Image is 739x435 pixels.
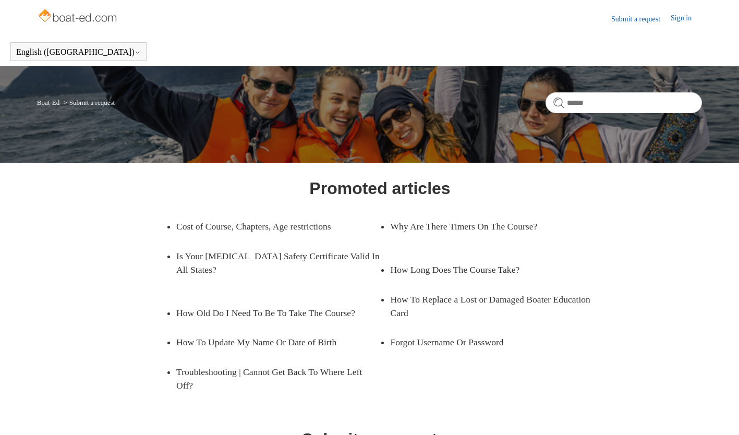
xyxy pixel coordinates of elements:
[390,212,578,241] a: Why Are There Timers On The Course?
[176,212,364,241] a: Cost of Course, Chapters, Age restrictions
[37,99,62,106] li: Boat-Ed
[61,99,115,106] li: Submit a request
[16,47,141,57] button: English ([GEOGRAPHIC_DATA])
[546,92,702,113] input: Search
[176,357,380,401] a: Troubleshooting | Cannot Get Back To Where Left Off?
[390,328,578,357] a: Forgot Username Or Password
[671,13,702,25] a: Sign in
[37,6,120,27] img: Boat-Ed Help Center home page
[37,99,59,106] a: Boat-Ed
[390,255,578,284] a: How Long Does The Course Take?
[176,298,364,328] a: How Old Do I Need To Be To Take The Course?
[390,285,593,328] a: How To Replace a Lost or Damaged Boater Education Card
[176,328,364,357] a: How To Update My Name Or Date of Birth
[611,14,671,25] a: Submit a request
[176,241,380,285] a: Is Your [MEDICAL_DATA] Safety Certificate Valid In All States?
[309,176,450,201] h1: Promoted articles
[704,400,731,427] div: Live chat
